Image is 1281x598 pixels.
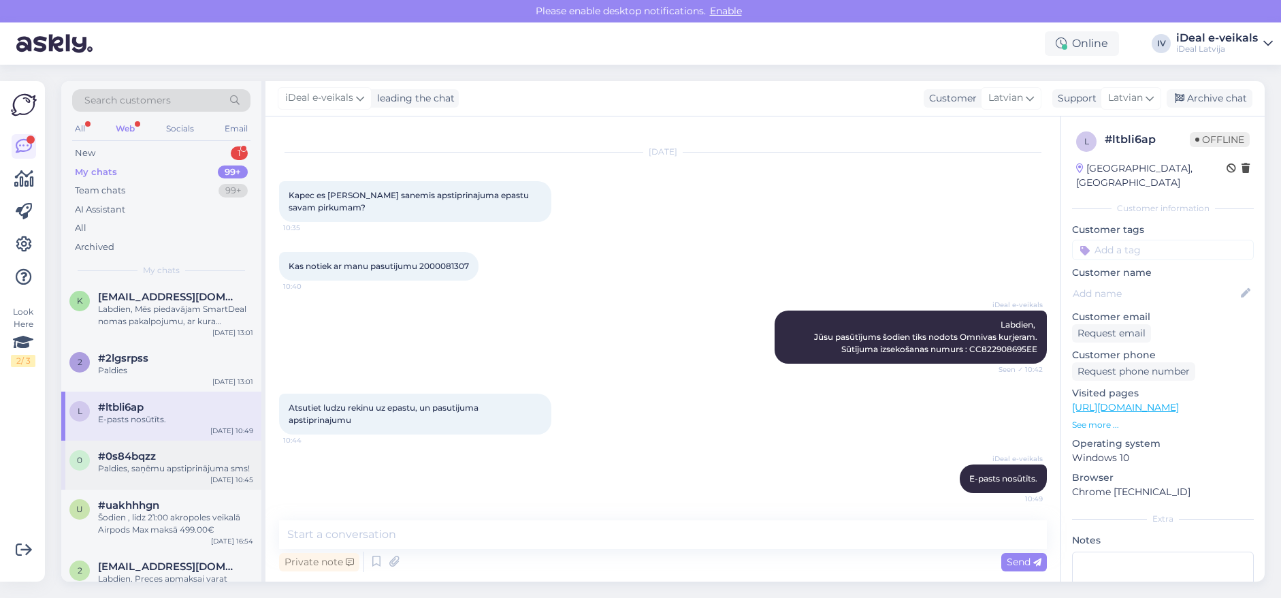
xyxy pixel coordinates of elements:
div: Labdien, Mēs piedavājam SmartDeal nomas pakalpojumu, ar kura palīdzību var iznomāt telefonus, dat... [98,303,253,328]
span: u [76,504,83,514]
span: k [77,296,83,306]
img: Askly Logo [11,92,37,118]
span: 10:35 [283,223,334,233]
span: Kapec es [PERSON_NAME] sanemis apstiprinajuma epastu savam pirkumam? [289,190,531,213]
p: Operating system [1072,437,1254,451]
span: #2lgsrpss [98,352,148,364]
div: # ltbli6ap [1105,131,1190,148]
div: Archive chat [1167,89,1252,108]
div: iDeal e-veikals [1176,33,1258,44]
span: Send [1007,556,1041,568]
div: [GEOGRAPHIC_DATA], [GEOGRAPHIC_DATA] [1076,161,1227,190]
p: See more ... [1072,419,1254,431]
span: 0 [77,455,82,465]
div: 99+ [218,184,248,198]
div: Extra [1072,513,1254,525]
div: leading the chat [372,91,455,106]
div: Paldies, saņēmu apstiprinājuma sms! [98,462,253,475]
p: Customer email [1072,310,1254,324]
div: Labdien, Preces apmaksai varat izmantot arī dāvanu karti. [98,573,253,597]
p: Chrome [TECHNICAL_ID] [1072,485,1254,499]
div: Paldies [98,364,253,377]
span: keitastrautmane9@inbox.lv [98,291,240,303]
span: iDeal e-veikals [992,454,1043,464]
div: 1 [231,146,248,160]
div: All [75,221,86,235]
span: My chats [143,264,180,277]
div: Archived [75,240,114,254]
span: 10:40 [283,281,334,292]
div: [DATE] 10:49 [210,426,253,436]
input: Add a tag [1072,240,1254,260]
p: Customer name [1072,266,1254,280]
a: [URL][DOMAIN_NAME] [1072,401,1179,413]
span: Enable [706,5,746,17]
span: Labdien, Jūsu pasūtījums šodien tiks nodots Omnivas kurjeram. Sūtījuma izsekošanas numurs : CC822... [814,319,1039,354]
div: Email [222,120,250,138]
div: [DATE] 16:54 [211,536,253,546]
div: Customer [924,91,977,106]
input: Add name [1073,286,1238,301]
div: My chats [75,166,117,179]
a: iDeal e-veikalsiDeal Latvija [1176,33,1273,54]
div: [DATE] [279,146,1047,158]
div: 2 / 3 [11,355,35,367]
div: [DATE] 13:01 [212,328,253,338]
span: 10:49 [992,494,1043,504]
p: Windows 10 [1072,451,1254,465]
p: Visited pages [1072,386,1254,400]
span: 10:44 [283,435,334,445]
span: Offline [1190,132,1250,147]
div: Web [113,120,137,138]
div: All [72,120,88,138]
div: Online [1045,31,1119,56]
div: Support [1052,91,1097,106]
p: Customer phone [1072,348,1254,362]
span: #0s84bqzz [98,450,156,462]
span: 2 [78,565,82,576]
div: iDeal Latvija [1176,44,1258,54]
span: #ltbli6ap [98,401,144,413]
div: Look Here [11,306,35,367]
span: Latvian [988,91,1023,106]
div: Request email [1072,324,1151,343]
div: [DATE] 10:45 [210,475,253,485]
div: IV [1152,34,1171,53]
div: E-pasts nosūtīts. [98,413,253,426]
span: l [78,406,82,416]
div: Socials [163,120,197,138]
span: Seen ✓ 10:42 [992,364,1043,375]
div: Customer information [1072,202,1254,215]
div: Šodien , lidz 21:00 akropoles veikalā Airpods Max maksā 499.00€ [98,512,253,536]
span: Atsutiet ludzu rekinu uz epastu, un pasutijuma apstiprinajumu [289,403,481,425]
div: [DATE] 13:01 [212,377,253,387]
p: Customer tags [1072,223,1254,237]
div: New [75,146,95,160]
p: Browser [1072,471,1254,485]
span: 2 [78,357,82,367]
span: 22auslander22@gmail.com [98,561,240,573]
div: AI Assistant [75,203,125,217]
div: Request phone number [1072,362,1195,381]
span: Kas notiek ar manu pasutijumu 2000081307 [289,261,469,271]
span: Latvian [1108,91,1143,106]
span: iDeal e-veikals [285,91,353,106]
p: Notes [1072,533,1254,548]
div: 99+ [218,166,248,179]
div: Private note [279,553,359,571]
span: E-pasts nosūtīts. [969,473,1037,484]
span: #uakhhhgn [98,499,159,512]
div: Team chats [75,184,125,198]
span: Search customers [84,93,171,108]
span: l [1084,136,1089,146]
span: iDeal e-veikals [992,300,1043,310]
